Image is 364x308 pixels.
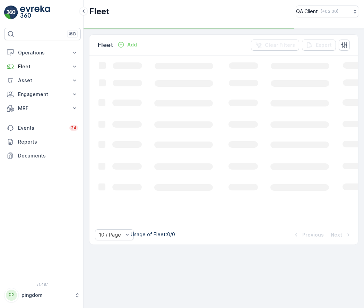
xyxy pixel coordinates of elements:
[321,9,338,14] p: ( +03:00 )
[4,46,81,60] button: Operations
[18,77,67,84] p: Asset
[302,231,324,238] p: Previous
[4,288,81,302] button: PPpingdom
[331,231,342,238] p: Next
[4,282,81,286] span: v 1.48.1
[18,152,78,159] p: Documents
[18,125,65,131] p: Events
[4,74,81,87] button: Asset
[4,101,81,115] button: MRF
[4,149,81,163] a: Documents
[330,231,353,239] button: Next
[69,31,76,37] p: ⌘B
[18,91,67,98] p: Engagement
[20,6,50,19] img: logo_light-DOdMpM7g.png
[4,135,81,149] a: Reports
[71,125,77,131] p: 34
[98,40,113,50] p: Fleet
[4,121,81,135] a: Events34
[18,63,67,70] p: Fleet
[18,138,78,145] p: Reports
[6,290,17,301] div: PP
[316,42,332,49] p: Export
[21,292,71,299] p: pingdom
[18,105,67,112] p: MRF
[302,40,336,51] button: Export
[265,42,295,49] p: Clear Filters
[296,8,318,15] p: QA Client
[127,41,137,48] p: Add
[131,231,175,238] p: Usage of Fleet : 0/0
[4,87,81,101] button: Engagement
[89,6,110,17] p: Fleet
[115,41,140,49] button: Add
[18,49,67,56] p: Operations
[4,6,18,19] img: logo
[292,231,324,239] button: Previous
[4,60,81,74] button: Fleet
[251,40,299,51] button: Clear Filters
[296,6,358,17] button: QA Client(+03:00)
